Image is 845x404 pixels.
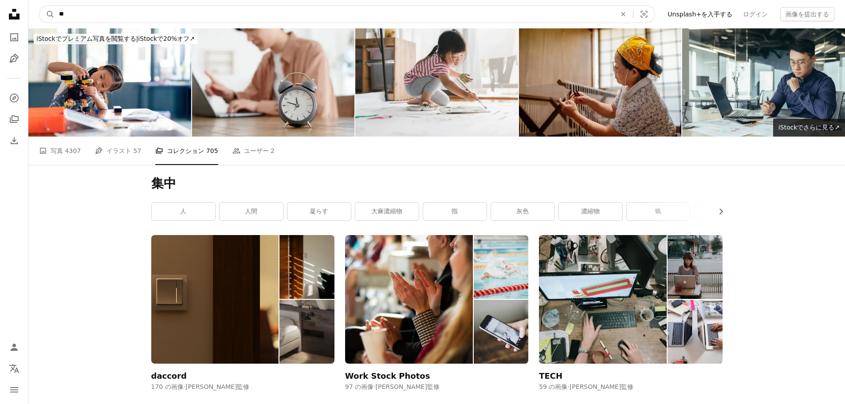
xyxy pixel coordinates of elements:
[539,235,667,363] img: photo-1485965373059-f07657e9f841
[5,89,23,107] a: 探す
[519,28,682,137] img: Senior woman preparing a spool for weaving
[287,203,351,220] a: 凝らす
[5,360,23,377] button: 言語
[5,132,23,149] a: ダウンロード履歴
[5,381,23,399] button: メニュー
[695,203,758,220] a: 濃度
[151,235,279,363] img: premium_photo-1729164644526-11dc5ff01172
[627,203,690,220] a: 蝋
[65,146,81,156] span: 4307
[355,28,518,137] img: 絵を絵に描く女の子
[271,146,275,156] span: 2
[474,235,528,299] img: photo-1487491506942-373c8f7a7ad5
[134,146,141,156] span: 57
[668,300,722,364] img: photo-1523289619259-44358ba02ba5
[668,235,722,299] img: photo-1499914567823-c240485cb7d1
[36,35,138,42] span: iStockでプレミアム写真を閲覧する |
[151,176,723,192] h1: 集中
[559,203,622,220] a: 濃縮物
[5,5,23,25] a: ホーム — Unsplash
[713,203,723,220] button: リストを右にスクロールする
[28,28,203,50] a: iStockでプレミアム写真を閲覧する|iStockで20%オフ↗
[778,124,840,131] span: iStockでさらに見る ↗
[36,35,195,42] span: iStockで20%オフ ↗
[474,300,528,364] img: photo-1452993912631-49cff82efb5e
[192,28,355,137] img: A man working under a deadline
[39,5,655,23] form: サイト内でビジュアルを探す
[423,203,487,220] a: 指
[232,137,275,165] a: ユーザー 2
[152,203,215,220] a: 人
[682,28,845,137] img: メガネをかけたアジアの金融家、書類や口座を扱う会計士、ノートパソコンを使って考える男性ビジネスマン、オフィスビル内の机に座って事務処理をしている男性ビジネスマン
[151,383,334,392] div: 170 の画像 · [PERSON_NAME] 監修
[773,119,845,137] a: iStockでさらに見る↗
[5,28,23,46] a: 写真
[539,371,562,381] div: TECH
[39,137,81,165] a: 写真 4307
[5,50,23,67] a: イラスト
[345,383,528,392] div: 97 の画像 · [PERSON_NAME] 監修
[613,6,633,23] button: 全てクリア
[345,235,473,363] img: photo-1493218872993-23514ad8c586
[738,7,773,21] a: ログイン
[220,203,283,220] a: 人間
[355,203,419,220] a: 大麻濃縮物
[780,7,834,21] button: 画像を提出する
[151,235,334,380] a: daccord
[151,371,187,381] div: daccord
[5,110,23,128] a: コレクション
[633,6,655,23] button: ビジュアル検索
[39,6,55,23] button: Unsplashで検索する
[345,371,430,381] div: Work Stock Photos
[28,28,191,137] img: ロボット デザインに取り組んでいる若い女の子
[539,383,722,392] div: 59 の画像 · [PERSON_NAME] 監修
[95,137,141,165] a: イラスト 57
[5,338,23,356] a: ログイン / 登録する
[345,235,528,380] a: Work Stock Photos
[279,300,334,364] img: photo-1737467042207-7fc6318d3e5b
[279,235,334,299] img: premium_photo-1679520431324-a57eb88bd7ea
[662,7,738,21] a: Unsplash+を入手する
[491,203,554,220] a: 灰色
[539,235,722,380] a: TECH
